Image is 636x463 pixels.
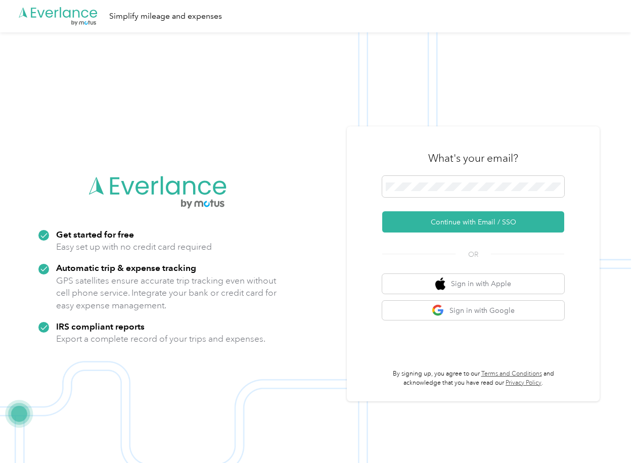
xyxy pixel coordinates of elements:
iframe: Everlance-gr Chat Button Frame [579,406,636,463]
div: Simplify mileage and expenses [109,10,222,23]
p: By signing up, you agree to our and acknowledge that you have read our . [382,369,564,387]
span: OR [456,249,491,260]
p: Export a complete record of your trips and expenses. [56,333,265,345]
h3: What's your email? [428,151,518,165]
strong: Automatic trip & expense tracking [56,262,196,273]
img: apple logo [435,277,445,290]
img: google logo [432,304,444,317]
a: Terms and Conditions [481,370,542,378]
a: Privacy Policy [506,379,541,387]
button: apple logoSign in with Apple [382,274,564,294]
button: google logoSign in with Google [382,301,564,320]
strong: IRS compliant reports [56,321,145,332]
p: GPS satellites ensure accurate trip tracking even without cell phone service. Integrate your bank... [56,274,277,312]
strong: Get started for free [56,229,134,240]
button: Continue with Email / SSO [382,211,564,233]
p: Easy set up with no credit card required [56,241,212,253]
